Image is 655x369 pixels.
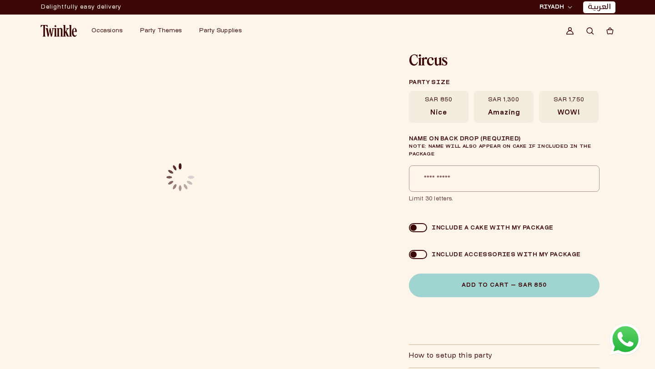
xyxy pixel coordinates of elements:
[409,345,600,368] summary: How to setup this party
[409,274,600,297] button: Add to Cart — SAR 850
[488,96,519,104] span: SAR 1,300
[199,28,242,34] span: Party Supplies
[409,195,600,203] span: Limit 30 letters.
[91,28,122,34] span: Occasions
[462,283,547,288] span: Add to Cart — SAR 850
[427,224,554,231] div: Include a cake with my package
[588,3,611,12] a: العربية
[409,352,493,360] h2: How to setup this party
[140,27,181,35] a: Party Themes
[199,27,242,35] a: Party Supplies
[580,21,600,41] summary: Search
[425,96,453,104] span: SAR 850
[539,3,564,11] span: RIYADH
[488,109,520,117] span: Amazing
[430,109,447,117] span: Nice
[409,74,599,91] legend: Party size
[409,135,600,158] label: Name on Back Drop (required)
[91,27,122,35] a: Occasions
[41,0,121,14] div: Announcement
[135,22,194,40] summary: Party Themes
[409,145,591,156] span: Note: Name will also appear on cake if included in the package
[427,251,581,258] div: Include accessories with my package
[86,22,135,40] summary: Occasions
[41,0,121,14] p: Delightfully easy delivery
[194,22,254,40] summary: Party Supplies
[554,96,584,104] span: SAR 1,750
[40,25,77,37] img: Twinkle
[558,109,580,117] span: WOW!
[537,3,575,12] button: RIYADH
[140,28,181,34] span: Party Themes
[409,53,599,67] h1: Circus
